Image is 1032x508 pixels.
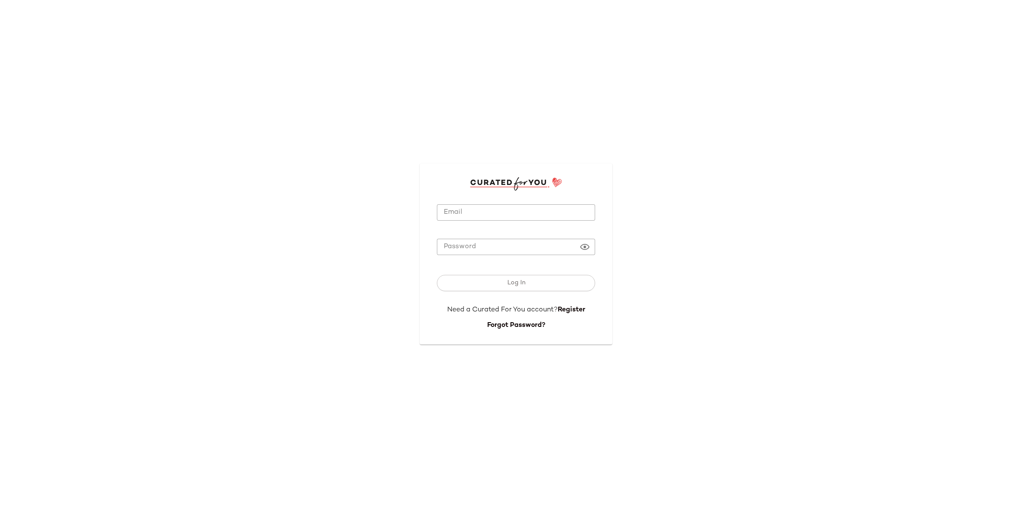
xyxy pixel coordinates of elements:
[558,306,585,314] a: Register
[487,322,545,329] a: Forgot Password?
[437,275,595,291] button: Log In
[447,306,558,314] span: Need a Curated For You account?
[507,280,525,286] span: Log In
[470,177,562,190] img: cfy_login_logo.DGdB1djN.svg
